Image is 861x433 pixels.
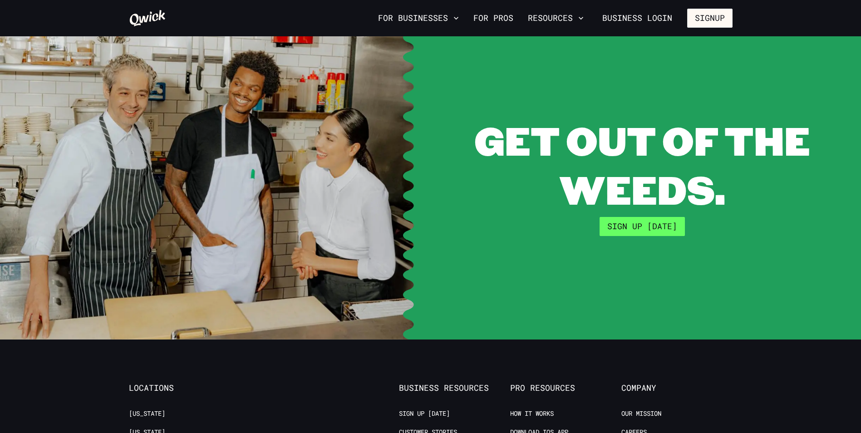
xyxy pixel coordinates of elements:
[687,9,733,28] button: Signup
[129,409,165,418] a: [US_STATE]
[129,383,240,393] span: Locations
[621,409,661,418] a: Our Mission
[510,409,554,418] a: How it Works
[474,114,810,215] span: GET OUT OF THE WEEDS.
[524,10,587,26] button: Resources
[470,10,517,26] a: For Pros
[595,9,680,28] a: Business Login
[600,217,685,236] a: Sign up [DATE]
[399,409,450,418] a: Sign up [DATE]
[374,10,462,26] button: For Businesses
[510,383,621,393] span: Pro Resources
[399,383,510,393] span: Business Resources
[621,383,733,393] span: Company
